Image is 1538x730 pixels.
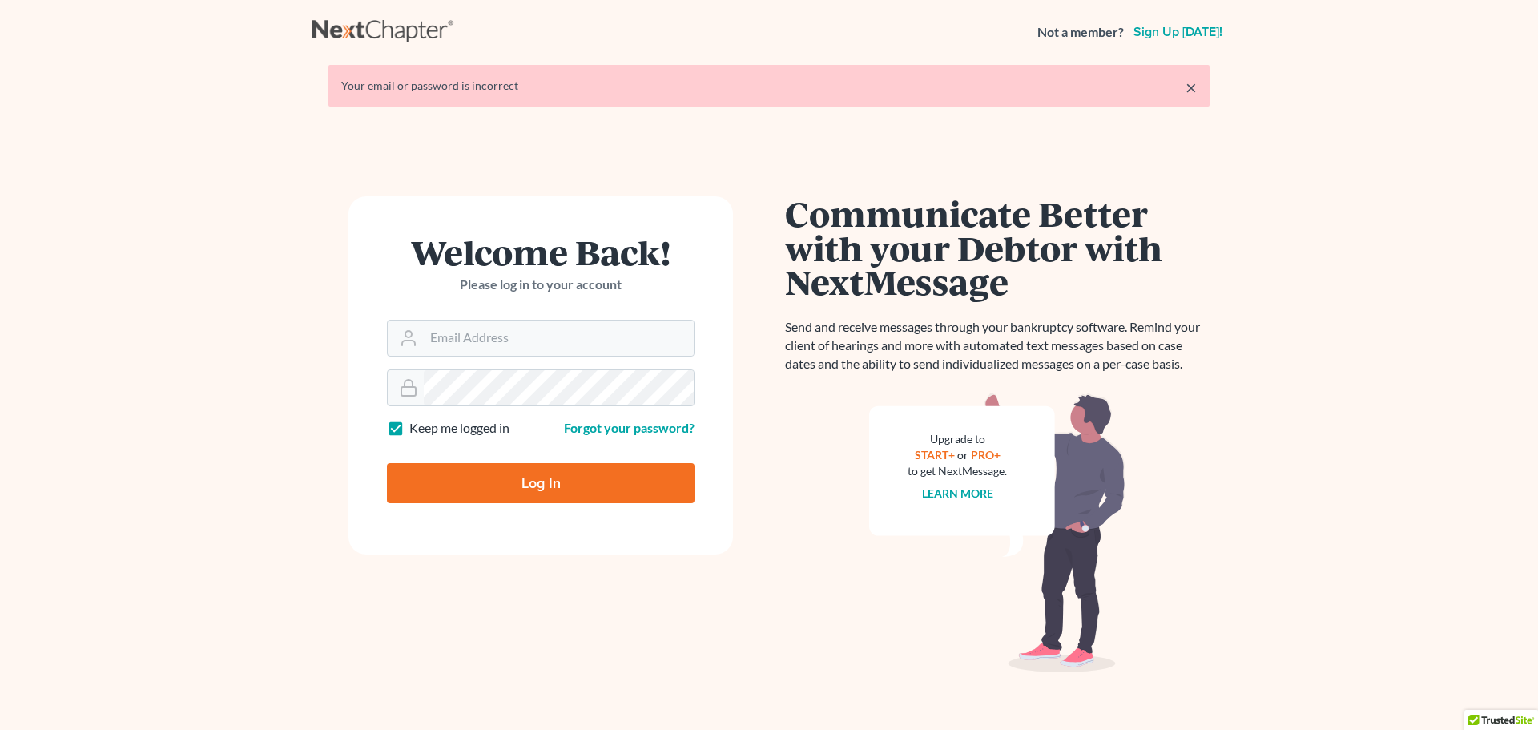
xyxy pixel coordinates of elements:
input: Log In [387,463,695,503]
p: Please log in to your account [387,276,695,294]
p: Send and receive messages through your bankruptcy software. Remind your client of hearings and mo... [785,318,1210,373]
span: or [957,448,968,462]
a: PRO+ [971,448,1001,462]
div: Your email or password is incorrect [341,78,1197,94]
a: Forgot your password? [564,420,695,435]
a: × [1186,78,1197,97]
strong: Not a member? [1037,23,1124,42]
label: Keep me logged in [409,419,509,438]
div: to get NextMessage. [908,463,1007,479]
a: Sign up [DATE]! [1130,26,1226,38]
input: Email Address [424,321,694,356]
div: Upgrade to [908,431,1007,447]
a: START+ [915,448,955,462]
a: Learn more [922,486,993,500]
h1: Communicate Better with your Debtor with NextMessage [785,196,1210,299]
h1: Welcome Back! [387,235,695,269]
img: nextmessage_bg-59042aed3d76b12b5cd301f8e5b87938c9018125f34e5fa2b7a6b67550977c72.svg [869,393,1125,673]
